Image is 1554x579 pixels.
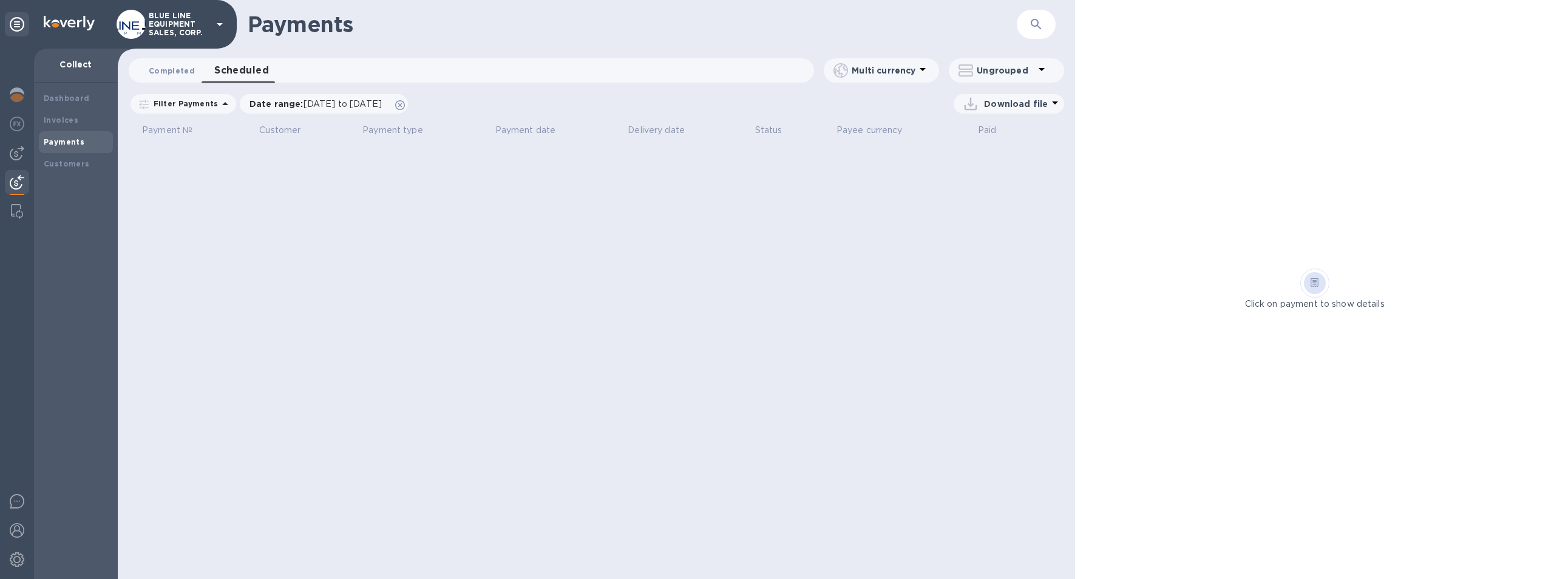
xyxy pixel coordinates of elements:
[304,99,382,109] span: [DATE] to [DATE]
[836,124,903,137] p: Payee currency
[248,12,1017,37] h1: Payments
[142,124,208,137] span: Payment №
[836,124,918,137] span: Payee currency
[5,12,29,36] div: Unpin categories
[142,124,192,137] p: Payment №
[977,64,1034,77] p: Ungrouped
[149,64,195,77] span: Completed
[259,124,300,137] p: Customer
[249,98,388,110] p: Date range :
[628,124,701,137] span: Delivery date
[44,159,90,168] b: Customers
[240,94,408,114] div: Date range:[DATE] to [DATE]
[44,16,95,30] img: Logo
[10,117,24,131] img: Foreign exchange
[1245,298,1385,310] p: Click on payment to show details
[495,124,572,137] span: Payment date
[259,124,316,137] span: Customer
[495,124,556,137] p: Payment date
[362,124,423,137] p: Payment type
[44,58,108,70] p: Collect
[628,124,685,137] p: Delivery date
[755,124,782,137] p: Status
[984,98,1048,110] p: Download file
[44,115,78,125] b: Invoices
[755,124,798,137] span: Status
[978,124,1013,137] span: Paid
[149,12,209,37] p: BLUE LINE EQUIPMENT SALES, CORP.
[852,64,915,77] p: Multi currency
[362,124,439,137] span: Payment type
[978,124,997,137] p: Paid
[149,98,218,109] p: Filter Payments
[214,62,269,79] span: Scheduled
[44,137,84,146] b: Payments
[44,94,90,103] b: Dashboard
